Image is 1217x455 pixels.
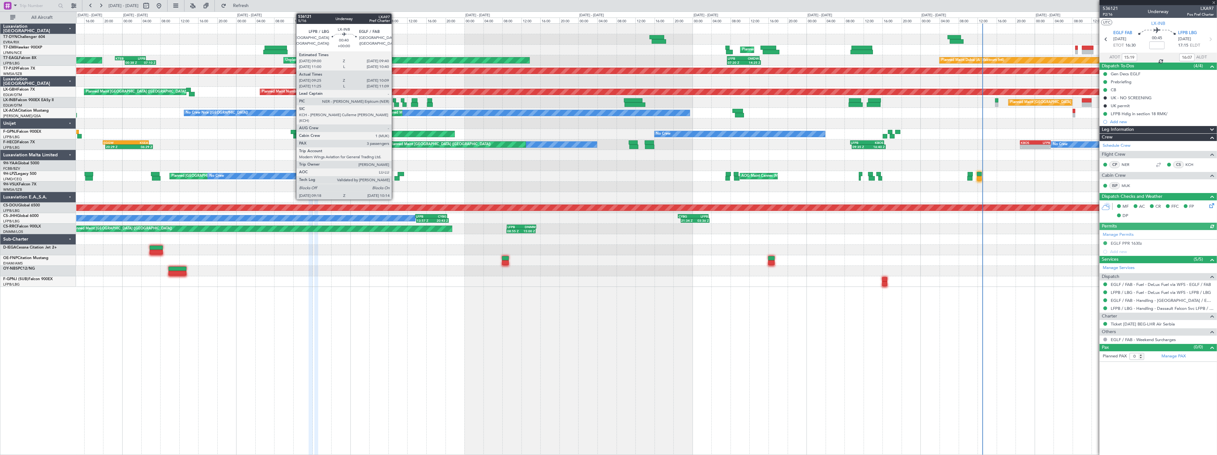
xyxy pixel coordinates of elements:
[3,130,41,134] a: F-GPNJFalcon 900EX
[749,18,769,23] div: 12:00
[388,18,408,23] div: 08:00
[3,183,36,186] a: 9H-VSLKFalcon 7X
[255,18,274,23] div: 04:00
[1111,306,1214,311] a: LFPB / LBG - Handling - Dassault Falcon Svc LFPB / LBG
[1103,5,1118,12] span: 536121
[126,141,148,145] div: KSEA
[1139,204,1145,210] span: AC
[1161,353,1186,360] a: Manage PAX
[693,214,708,218] div: LFPB
[1110,119,1214,124] div: Add new
[997,18,1016,23] div: 16:00
[1103,143,1131,149] a: Schedule Crew
[864,18,883,23] div: 12:00
[464,18,484,23] div: 00:00
[617,18,636,23] div: 08:00
[744,61,760,64] div: 14:25 Z
[788,18,807,23] div: 20:00
[845,18,864,23] div: 08:00
[350,18,370,23] div: 00:00
[3,61,20,66] a: LFPB/LBG
[1196,54,1207,61] span: ALDT
[959,18,978,23] div: 08:00
[3,130,17,134] span: F-GPNJ
[693,18,712,23] div: 00:00
[1151,20,1165,27] span: LX-INB
[3,109,49,113] a: LX-AOACitation Mustang
[978,18,997,23] div: 12:00
[129,145,152,149] div: 06:29 Z
[1122,162,1136,168] a: NER
[3,229,23,234] a: DNMM/LOS
[106,145,129,149] div: 20:29 Z
[3,145,20,150] a: LFPB/LBG
[1155,204,1161,210] span: CR
[3,225,41,228] a: CS-RRCFalcon 900LX
[578,18,597,23] div: 00:00
[446,18,465,23] div: 20:00
[122,18,141,23] div: 00:00
[3,177,22,182] a: LFMD/CEQ
[1102,193,1162,200] span: Dispatch Checks and Weather
[209,171,224,181] div: No Crew
[130,56,145,60] div: LFPB
[731,18,750,23] div: 08:00
[19,1,56,11] input: Trip Number
[171,171,262,181] div: Planned [GEOGRAPHIC_DATA] ([GEOGRAPHIC_DATA])
[1114,42,1124,49] span: ETOT
[3,50,22,55] a: LFMN/NCE
[86,87,186,97] div: Planned Maint [GEOGRAPHIC_DATA] ([GEOGRAPHIC_DATA])
[109,3,139,9] span: [DATE] - [DATE]
[522,18,541,23] div: 12:00
[656,129,671,139] div: No Crew
[3,256,18,260] span: OE-FNP
[1190,42,1200,49] span: ELDT
[312,18,332,23] div: 16:00
[3,277,28,281] span: F-GPNJ (SUB)
[869,145,885,149] div: 16:40 Z
[3,214,39,218] a: CS-JHHGlobal 6000
[3,204,40,207] a: CS-DOUGlobal 6500
[3,246,57,250] a: D-IEGACessna Citation Jet 2+
[1185,162,1200,168] a: KCH
[1102,134,1113,141] span: Crew
[681,219,695,222] div: 21:34 Z
[1122,183,1136,189] a: MUK
[71,224,172,234] div: Planned Maint [GEOGRAPHIC_DATA] ([GEOGRAPHIC_DATA])
[695,219,709,222] div: 03:36 Z
[228,4,254,8] span: Refresh
[1111,298,1214,303] a: EGLF / FAB - Handling - [GEOGRAPHIC_DATA] / EGLF / FAB
[84,18,103,23] div: 16:00
[1111,71,1140,77] div: Gen Decs EGLF
[1053,140,1068,149] div: No Crew
[1035,145,1050,149] div: -
[1109,182,1120,189] div: ISP
[635,18,655,23] div: 12:00
[507,225,522,229] div: LFPB
[3,56,36,60] a: T7-EAGLFalcon 8X
[941,56,1004,65] div: Planned Maint Dubai (Al Maktoum Intl)
[507,229,521,233] div: 08:55 Z
[1171,204,1179,210] span: FFC
[432,219,448,222] div: 20:43 Z
[3,46,42,49] a: T7-EMIHawker 900XP
[385,108,456,118] div: Planned Maint Nice ([GEOGRAPHIC_DATA])
[3,267,35,271] a: OY-NBSPC12/NG
[808,13,832,18] div: [DATE] - [DATE]
[262,87,302,97] div: Planned Maint Nurnberg
[78,13,102,18] div: [DATE] - [DATE]
[522,225,536,229] div: DNMM
[3,161,18,165] span: 9H-YAA
[3,135,20,139] a: LFPB/LBG
[1073,18,1092,23] div: 08:00
[673,18,693,23] div: 20:00
[3,219,20,224] a: LFPB/LBG
[3,114,41,118] a: [PERSON_NAME]/QSA
[1109,161,1120,168] div: CP
[3,267,18,271] span: OY-NBS
[3,277,53,281] a: F-GPNJ (SUB)Falcon 900EX
[417,219,432,222] div: 13:57 Z
[431,214,447,218] div: CYBG
[140,61,155,64] div: 07:10 Z
[1178,42,1188,49] span: 17:15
